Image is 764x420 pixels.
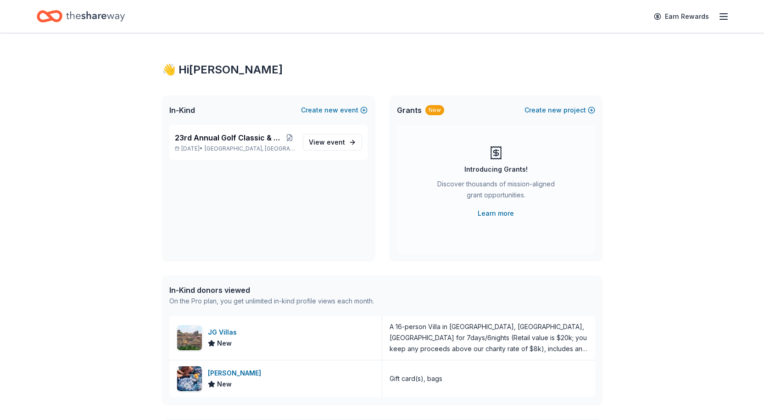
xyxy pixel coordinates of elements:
div: In-Kind donors viewed [169,285,374,296]
div: Discover thousands of mission-aligned grant opportunities. [434,179,558,204]
button: Createnewevent [301,105,368,116]
div: A 16-person Villa in [GEOGRAPHIC_DATA], [GEOGRAPHIC_DATA], [GEOGRAPHIC_DATA] for 7days/6nights (R... [390,321,588,354]
span: New [217,379,232,390]
img: Image for JG Villas [177,325,202,350]
span: In-Kind [169,105,195,116]
span: new [324,105,338,116]
p: [DATE] • [175,145,296,152]
span: New [217,338,232,349]
span: event [327,138,345,146]
a: Learn more [478,208,514,219]
a: View event [303,134,362,151]
div: [PERSON_NAME] [208,368,265,379]
div: New [425,105,444,115]
button: Createnewproject [524,105,595,116]
a: Earn Rewards [648,8,714,25]
span: [GEOGRAPHIC_DATA], [GEOGRAPHIC_DATA] [205,145,295,152]
img: Image for Vera Bradley [177,366,202,391]
div: On the Pro plan, you get unlimited in-kind profile views each month. [169,296,374,307]
span: new [548,105,562,116]
div: Gift card(s), bags [390,373,442,384]
a: Home [37,6,125,27]
span: Grants [397,105,422,116]
div: Introducing Grants! [464,164,528,175]
div: 👋 Hi [PERSON_NAME] [162,62,602,77]
span: 23rd Annual Golf Classic & Pickleball Tournament [175,132,284,143]
span: View [309,137,345,148]
div: JG Villas [208,327,240,338]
